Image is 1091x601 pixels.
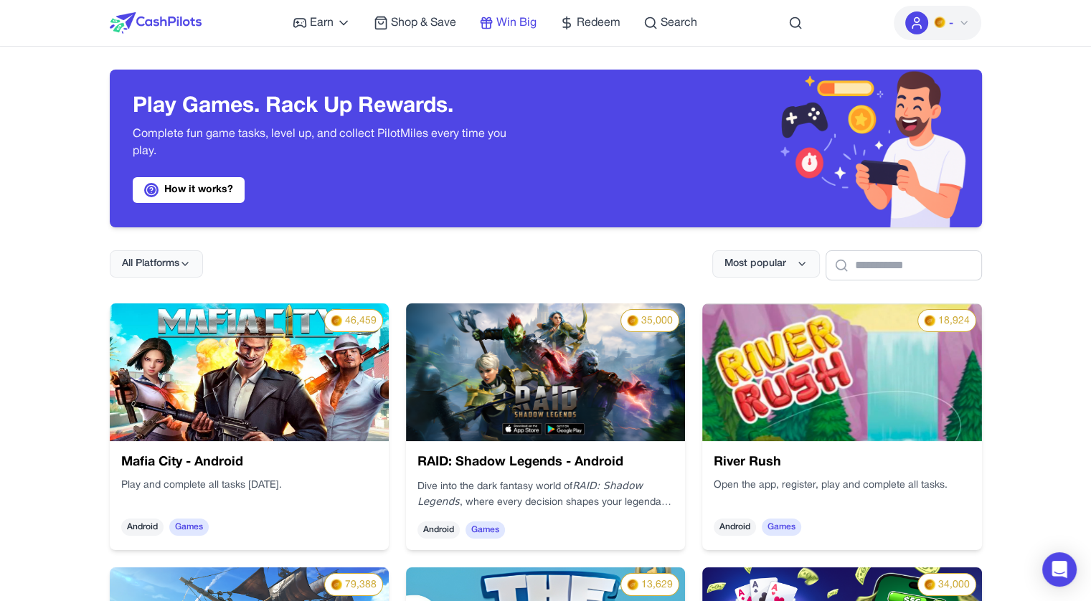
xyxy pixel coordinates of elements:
[714,519,756,536] span: Android
[661,14,697,32] span: Search
[310,14,334,32] span: Earn
[479,14,537,32] a: Win Big
[496,14,537,32] span: Win Big
[133,94,523,120] h3: Play Games. Rack Up Rewards.
[331,315,342,326] img: PMs
[121,519,164,536] span: Android
[345,314,377,328] span: 46,459
[714,453,970,473] h3: River Rush
[345,578,377,592] span: 79,388
[546,70,982,227] img: Header decoration
[641,578,673,592] span: 13,629
[417,480,643,507] em: RAID: Shadow Legends
[641,314,673,328] span: 35,000
[948,15,953,32] span: -
[133,177,245,203] a: How it works?
[938,578,970,592] span: 34,000
[712,250,820,278] button: Most popular
[924,579,935,590] img: PMs
[577,14,620,32] span: Redeem
[559,14,620,32] a: Redeem
[762,519,801,536] span: Games
[702,303,981,441] img: cd3c5e61-d88c-4c75-8e93-19b3db76cddd.webp
[406,303,685,441] img: nRLw6yM7nDBu.webp
[293,14,351,32] a: Earn
[466,521,505,539] span: Games
[122,257,179,271] span: All Platforms
[938,314,970,328] span: 18,924
[934,16,945,28] img: PMs
[894,6,981,40] button: PMs-
[643,14,697,32] a: Search
[374,14,456,32] a: Shop & Save
[724,257,786,271] span: Most popular
[924,315,935,326] img: PMs
[627,315,638,326] img: PMs
[121,453,377,473] h3: Mafia City - Android
[417,453,674,473] h3: RAID: Shadow Legends - Android
[110,250,203,278] button: All Platforms
[1042,552,1077,587] div: Open Intercom Messenger
[417,478,674,510] p: Dive into the dark fantasy world of , where every decision shapes your legendary journey.
[714,478,970,507] div: Open the app, register, play and complete all tasks.
[331,579,342,590] img: PMs
[169,519,209,536] span: Games
[417,521,460,539] span: Android
[391,14,456,32] span: Shop & Save
[133,126,523,160] p: Complete fun game tasks, level up, and collect PilotMiles every time you play.
[110,12,202,34] img: CashPilots Logo
[121,478,377,507] div: Play and complete all tasks [DATE].
[110,303,389,441] img: 458eefe5-aead-4420-8b58-6e94704f1244.jpg
[627,579,638,590] img: PMs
